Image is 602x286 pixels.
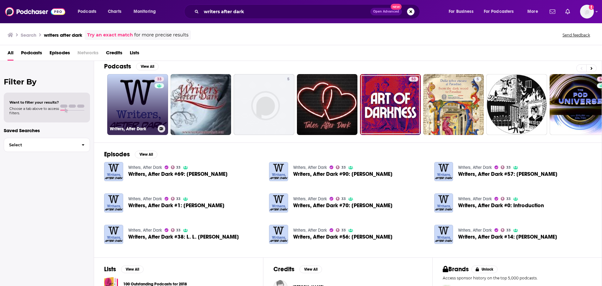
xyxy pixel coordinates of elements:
[370,8,402,15] button: Open AdvancedNew
[77,48,98,61] span: Networks
[104,265,116,273] h2: Lists
[21,48,42,61] a: Podcasts
[341,229,346,232] span: 33
[104,62,131,70] h2: Podcasts
[589,5,594,10] svg: Add a profile image
[293,171,393,177] span: Writers, After Dark #90: [PERSON_NAME]
[87,31,133,39] a: Try an exact match
[474,77,481,82] a: 5
[104,225,123,244] img: Writers, After Dark #38: L. L. McKinney
[104,62,159,70] a: PodcastsView All
[269,162,288,181] img: Writers, After Dark #90: Christina Henry
[4,127,90,133] p: Saved Searches
[458,234,557,240] a: Writers, After Dark #14: Kenneth W. Cain
[4,77,90,86] h2: Filter By
[128,234,239,240] span: Writers, After Dark #38: L. L. [PERSON_NAME]
[580,5,594,19] img: User Profile
[506,197,511,200] span: 33
[580,5,594,19] span: Logged in as smeizlik
[9,106,59,115] span: Choose a tab above to access filters.
[373,10,399,13] span: Open Advanced
[458,165,492,170] a: Writers, After Dark
[130,48,139,61] span: Lists
[501,165,511,169] a: 33
[341,166,346,169] span: 33
[293,228,327,233] a: Writers, After Dark
[293,165,327,170] a: Writers, After Dark
[8,48,13,61] a: All
[341,197,346,200] span: 33
[273,265,322,273] a: CreditsView All
[104,265,144,273] a: ListsView All
[458,228,492,233] a: Writers, After Dark
[444,7,481,17] button: open menu
[106,48,122,61] span: Credits
[128,203,224,208] span: Writers, After Dark #1: [PERSON_NAME]
[129,7,164,17] button: open menu
[134,7,156,16] span: Monitoring
[293,196,327,202] a: Writers, After Dark
[293,234,393,240] span: Writers, After Dark #56: [PERSON_NAME]
[434,193,453,213] img: Writers, After Dark #0: Introduction
[434,225,453,244] img: Writers, After Dark #14: Kenneth W. Cain
[458,203,544,208] a: Writers, After Dark #0: Introduction
[458,234,557,240] span: Writers, After Dark #14: [PERSON_NAME]
[336,165,346,169] a: 33
[443,265,469,273] h2: Brands
[4,143,77,147] span: Select
[201,7,370,17] input: Search podcasts, credits, & more...
[336,228,346,232] a: 33
[171,165,181,169] a: 33
[480,7,523,17] button: open menu
[157,76,161,83] span: 33
[580,5,594,19] button: Show profile menu
[287,76,289,83] span: 5
[269,193,288,213] a: Writers, After Dark #70: Shaun Hamill
[449,7,473,16] span: For Business
[269,225,288,244] a: Writers, After Dark #56: Menna van Praag
[458,196,492,202] a: Writers, After Dark
[128,171,228,177] span: Writers, After Dark #69: [PERSON_NAME]
[471,266,498,273] button: Unlock
[190,4,426,19] div: Search podcasts, credits, & more...
[501,197,511,201] a: 33
[299,266,322,273] button: View All
[136,63,159,70] button: View All
[523,7,546,17] button: open menu
[9,100,59,105] span: Want to filter your results?
[561,32,592,38] button: Send feedback
[434,162,453,181] a: Writers, After Dark #57: Ellen Datlow
[50,48,70,61] a: Episodes
[104,162,123,181] img: Writers, After Dark #69: Christina Henry
[360,74,421,135] a: 53
[411,76,416,83] span: 53
[135,151,157,158] button: View All
[104,7,125,17] a: Charts
[176,166,181,169] span: 33
[44,32,82,38] h3: writers after dark
[501,228,511,232] a: 33
[527,7,538,16] span: More
[293,203,393,208] a: Writers, After Dark #70: Shaun Hamill
[104,193,123,213] img: Writers, After Dark #1: Jasper Bark
[336,197,346,201] a: 33
[293,203,393,208] span: Writers, After Dark #70: [PERSON_NAME]
[128,234,239,240] a: Writers, After Dark #38: L. L. McKinney
[5,6,65,18] img: Podchaser - Follow, Share and Rate Podcasts
[104,150,130,158] h2: Episodes
[458,171,557,177] span: Writers, After Dark #57: [PERSON_NAME]
[128,171,228,177] a: Writers, After Dark #69: Christina Henry
[104,150,157,158] a: EpisodesView All
[4,138,90,152] button: Select
[506,229,511,232] span: 33
[128,165,162,170] a: Writers, After Dark
[563,6,573,17] a: Show notifications dropdown
[121,266,144,273] button: View All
